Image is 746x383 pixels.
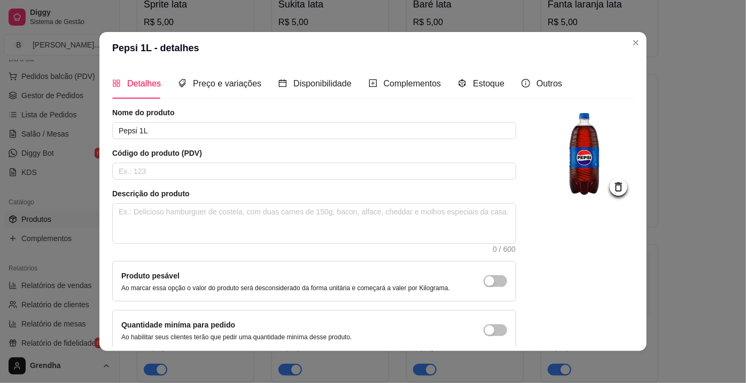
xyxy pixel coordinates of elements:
span: plus-square [369,79,377,87]
button: Close [627,34,644,51]
input: Ex.: 123 [112,163,516,180]
span: Estoque [473,79,504,88]
p: Ao marcar essa opção o valor do produto será desconsiderado da forma unitária e começará a valer ... [121,284,450,292]
span: appstore [112,79,121,87]
span: Disponibilidade [293,79,352,88]
span: Detalhes [127,79,161,88]
article: Descrição do produto [112,188,516,199]
header: Pepsi 1L - detalhes [99,32,647,64]
p: Ao habilitar seus clientes terão que pedir uma quantidade miníma desse produto. [121,333,352,341]
img: logo da loja [538,107,634,203]
span: calendar [278,79,287,87]
span: info-circle [522,79,530,87]
span: Preço e variações [193,79,261,88]
article: Nome do produto [112,107,516,118]
article: Código do produto (PDV) [112,148,516,158]
span: Outros [537,79,562,88]
label: Quantidade miníma para pedido [121,321,235,329]
input: Ex.: Hamburguer de costela [112,122,516,139]
span: Complementos [384,79,441,88]
label: Produto pesável [121,272,180,280]
span: tags [178,79,187,87]
span: code-sandbox [458,79,467,87]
